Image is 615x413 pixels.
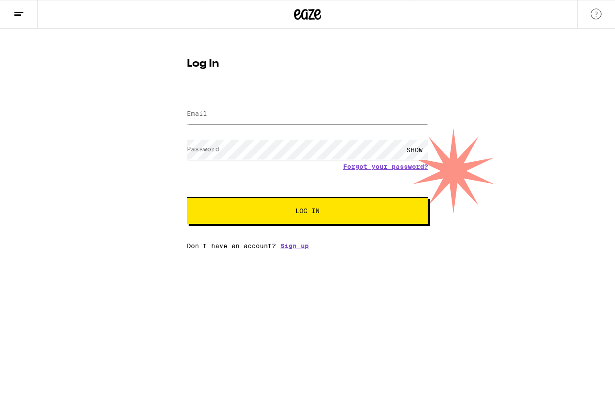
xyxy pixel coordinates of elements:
[343,163,428,170] a: Forgot your password?
[295,208,320,214] span: Log In
[187,110,207,117] label: Email
[401,140,428,160] div: SHOW
[187,104,428,124] input: Email
[187,145,219,153] label: Password
[187,197,428,224] button: Log In
[280,242,309,250] a: Sign up
[187,242,428,250] div: Don't have an account?
[187,59,428,69] h1: Log In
